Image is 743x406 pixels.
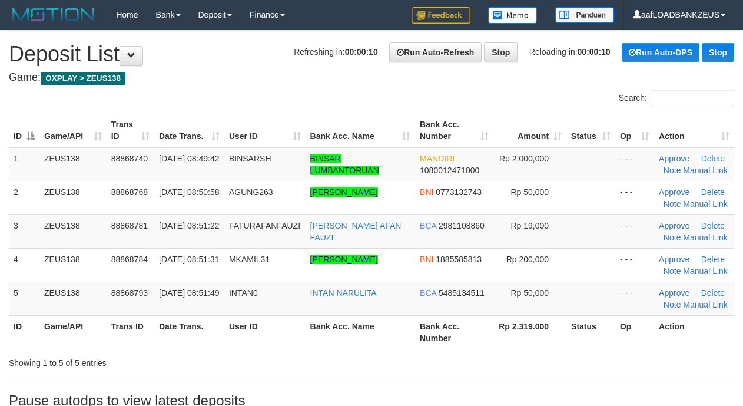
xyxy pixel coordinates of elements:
[659,255,689,264] a: Approve
[659,187,689,197] a: Approve
[107,315,154,349] th: Trans ID
[664,300,681,309] a: Note
[310,154,379,175] a: BINSAR LUMBANTORUAN
[39,181,107,214] td: ZEUS138
[229,288,258,298] span: INTAN0
[510,187,549,197] span: Rp 50,000
[439,221,485,230] span: Copy 2981108860 to clipboard
[229,221,300,230] span: FATURAFANFAUZI
[111,154,148,163] span: 88868740
[493,315,567,349] th: Rp 2.319.000
[701,187,725,197] a: Delete
[615,214,654,248] td: - - -
[107,114,154,147] th: Trans ID: activate to sort column ascending
[615,282,654,315] td: - - -
[622,43,699,62] a: Run Auto-DPS
[683,266,728,276] a: Manual Link
[683,300,728,309] a: Manual Link
[615,248,654,282] td: - - -
[154,315,224,349] th: Date Trans.
[488,7,538,24] img: Button%20Memo.svg
[420,221,436,230] span: BCA
[9,248,39,282] td: 4
[9,181,39,214] td: 2
[224,315,306,349] th: User ID
[412,7,470,24] img: Feedback.jpg
[9,114,39,147] th: ID: activate to sort column descending
[654,114,734,147] th: Action: activate to sort column ascending
[389,42,482,62] a: Run Auto-Refresh
[39,214,107,248] td: ZEUS138
[159,187,219,197] span: [DATE] 08:50:58
[664,199,681,209] a: Note
[664,233,681,242] a: Note
[39,282,107,315] td: ZEUS138
[420,187,433,197] span: BNI
[9,282,39,315] td: 5
[159,255,219,264] span: [DATE] 08:51:31
[9,72,734,84] h4: Game:
[664,266,681,276] a: Note
[578,47,611,57] strong: 00:00:10
[615,114,654,147] th: Op: activate to sort column ascending
[701,288,725,298] a: Delete
[229,154,271,163] span: BINSARSH
[9,6,98,24] img: MOTION_logo.png
[420,154,455,163] span: MANDIRI
[294,47,377,57] span: Refreshing in:
[493,114,567,147] th: Amount: activate to sort column ascending
[415,315,493,349] th: Bank Acc. Number
[701,154,725,163] a: Delete
[701,221,725,230] a: Delete
[9,315,39,349] th: ID
[345,47,378,57] strong: 00:00:10
[9,214,39,248] td: 3
[659,288,689,298] a: Approve
[159,154,219,163] span: [DATE] 08:49:42
[111,221,148,230] span: 88868781
[306,114,415,147] th: Bank Acc. Name: activate to sort column ascending
[651,90,734,107] input: Search:
[436,187,482,197] span: Copy 0773132743 to clipboard
[439,288,485,298] span: Copy 5485134511 to clipboard
[659,154,689,163] a: Approve
[420,288,436,298] span: BCA
[9,147,39,181] td: 1
[701,255,725,264] a: Delete
[683,166,728,175] a: Manual Link
[529,47,611,57] span: Reloading in:
[111,187,148,197] span: 88868768
[306,315,415,349] th: Bank Acc. Name
[484,42,518,62] a: Stop
[506,255,549,264] span: Rp 200,000
[510,288,549,298] span: Rp 50,000
[683,199,728,209] a: Manual Link
[615,147,654,181] td: - - -
[159,288,219,298] span: [DATE] 08:51:49
[615,315,654,349] th: Op
[9,352,301,369] div: Showing 1 to 5 of 5 entries
[702,43,734,62] a: Stop
[39,315,107,349] th: Game/API
[659,221,689,230] a: Approve
[436,255,482,264] span: Copy 1885585813 to clipboard
[310,255,378,264] a: [PERSON_NAME]
[224,114,306,147] th: User ID: activate to sort column ascending
[154,114,224,147] th: Date Trans.: activate to sort column ascending
[41,72,125,85] span: OXPLAY > ZEUS138
[555,7,614,23] img: panduan.png
[420,166,479,175] span: Copy 1080012471000 to clipboard
[566,114,615,147] th: Status: activate to sort column ascending
[415,114,493,147] th: Bank Acc. Number: activate to sort column ascending
[9,42,734,66] h1: Deposit List
[664,166,681,175] a: Note
[229,255,270,264] span: MKAMIL31
[310,288,377,298] a: INTAN NARULITA
[683,233,728,242] a: Manual Link
[619,90,734,107] label: Search:
[111,255,148,264] span: 88868784
[499,154,549,163] span: Rp 2,000,000
[229,187,273,197] span: AGUNG263
[510,221,549,230] span: Rp 19,000
[310,187,378,197] a: [PERSON_NAME]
